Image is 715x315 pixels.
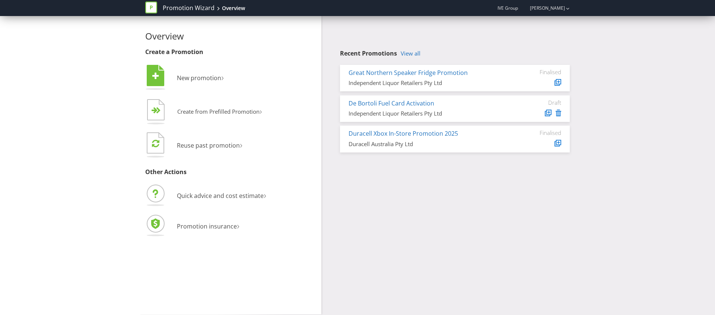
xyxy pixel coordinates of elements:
[517,129,561,136] div: Finalised
[222,4,245,12] div: Overview
[240,138,242,151] span: ›
[522,5,565,11] a: [PERSON_NAME]
[349,79,505,87] div: Independent Liquor Retailers Pty Ltd
[177,74,221,82] span: New promotion
[517,69,561,75] div: Finalised
[156,107,161,114] tspan: 
[145,31,316,41] h2: Overview
[401,50,420,57] a: View all
[177,192,264,200] span: Quick advice and cost estimate
[221,71,224,83] span: ›
[145,169,316,176] h3: Other Actions
[349,69,468,77] a: Great Northern Speaker Fridge Promotion
[145,49,316,56] h3: Create a Promotion
[498,5,518,11] span: IVE Group
[152,139,159,148] tspan: 
[145,222,239,230] a: Promotion insurance›
[260,105,262,117] span: ›
[177,108,260,115] span: Create from Prefilled Promotion
[177,222,237,230] span: Promotion insurance
[163,4,214,12] a: Promotion Wizard
[145,192,266,200] a: Quick advice and cost estimate›
[145,97,263,127] button: Create from Prefilled Promotion›
[349,110,505,117] div: Independent Liquor Retailers Pty Ltd
[349,129,458,138] a: Duracell Xbox In-Store Promotion 2025
[349,99,434,107] a: De Bortoli Fuel Card Activation
[340,49,397,57] span: Recent Promotions
[264,189,266,201] span: ›
[349,140,505,148] div: Duracell Australia Pty Ltd
[152,72,159,80] tspan: 
[237,219,239,231] span: ›
[517,99,561,106] div: Draft
[177,141,240,149] span: Reuse past promotion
